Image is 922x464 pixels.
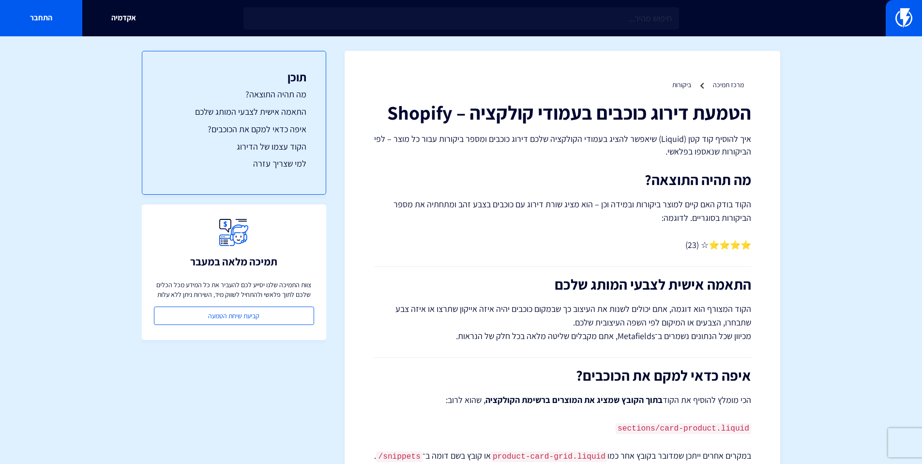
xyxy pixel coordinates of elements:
[374,102,751,123] h1: הטמעת דירוג כוכבים בעמודי קולקציה – Shopify
[190,256,277,267] h3: תמיכה מלאה במעבר
[162,140,306,153] a: הקוד עצמו של הדירוג
[491,451,607,462] code: product-card-grid.liquid
[243,7,679,30] input: חיפוש מהיר...
[162,88,306,101] a: מה תהיה התוצאה?
[162,123,306,136] a: איפה כדאי למקם את הכוכבים?
[672,80,691,89] a: ביקורות
[154,307,314,325] a: קביעת שיחת הטמעה
[374,449,751,463] p: במקרים אחרים ייתכן שמדובר בקובץ אחר כמו או קובץ בשם דומה ב־ .
[374,172,751,188] h2: מה תהיה התוצאה?
[616,423,751,434] code: sections/card-product.liquid
[374,277,751,293] h2: התאמה אישית לצבעי המותג שלכם
[162,71,306,83] h3: תוכן
[162,157,306,170] a: למי שצריך עזרה
[162,106,306,118] a: התאמה אישית לצבעי המותג שלכם
[374,393,751,407] p: הכי מומלץ להוסיף את הקוד , שהוא לרוב:
[374,302,751,343] p: הקוד המצורף הוא דוגמה, אתם יכולים לשנות את העיצוב כך שבמקום כוכבים יהיה איזה אייקון שתרצו או איזה...
[485,394,663,405] strong: בתוך הקובץ שמציג את המוצרים ברשימת הקולקציה
[374,368,751,384] h2: איפה כדאי למקם את הכוכבים?
[374,133,751,157] p: איך להוסיף קוד קטן (Liquid) שיאפשר להציג בעמודי הקולקציה שלכם דירוג כוכבים ומספר ביקורות עבור כל ...
[154,280,314,299] p: צוות התמיכה שלנו יסייע לכם להעביר את כל המידע מכל הכלים שלכם לתוך פלאשי ולהתחיל לשווק מיד, השירות...
[713,80,744,89] a: מרכז תמיכה
[376,451,422,462] code: snippets/
[374,198,751,252] p: הקוד בודק האם קיים למוצר ביקורות ובמידה וכן – הוא מציג שורת דירוג עם כוכבים בצבע זהב ומתחתיה את מ...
